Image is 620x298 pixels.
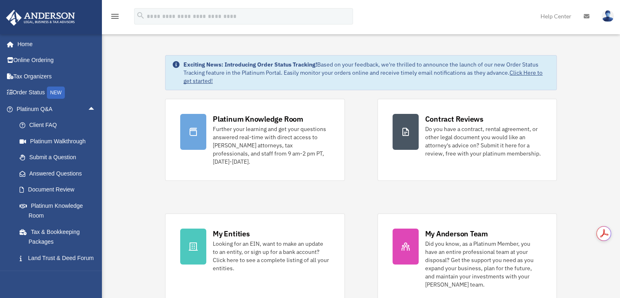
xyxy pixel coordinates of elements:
[213,125,329,166] div: Further your learning and get your questions answered real-time with direct access to [PERSON_NAM...
[377,99,557,181] a: Contract Reviews Do you have a contract, rental agreement, or other legal document you would like...
[6,101,108,117] a: Platinum Q&Aarrow_drop_up
[6,85,108,101] a: Order StatusNEW
[88,101,104,118] span: arrow_drop_up
[11,250,108,266] a: Land Trust & Deed Forum
[183,61,317,68] strong: Exciting News: Introducing Order Status Tracking!
[47,87,65,99] div: NEW
[4,10,77,26] img: Anderson Advisors Platinum Portal
[11,133,108,149] a: Platinum Walkthrough
[425,229,488,239] div: My Anderson Team
[425,114,483,124] div: Contract Reviews
[110,11,120,21] i: menu
[165,99,344,181] a: Platinum Knowledge Room Further your learning and get your questions answered real-time with dire...
[213,229,249,239] div: My Entities
[6,52,108,69] a: Online Ordering
[11,198,108,224] a: Platinum Knowledge Room
[11,149,108,166] a: Submit a Question
[425,125,542,158] div: Do you have a contract, rental agreement, or other legal document you would like an attorney's ad...
[11,117,108,133] a: Client FAQ
[11,182,108,198] a: Document Review
[183,60,550,85] div: Based on your feedback, we're thrilled to announce the launch of our new Order Status Tracking fe...
[11,165,108,182] a: Answered Questions
[602,10,614,22] img: User Pic
[6,68,108,85] a: Tax Organizers
[213,114,303,124] div: Platinum Knowledge Room
[183,69,543,85] a: Click Here to get started!
[11,266,108,282] a: Portal Feedback
[11,224,108,250] a: Tax & Bookkeeping Packages
[6,36,104,52] a: Home
[425,240,542,289] div: Did you know, as a Platinum Member, you have an entire professional team at your disposal? Get th...
[213,240,329,272] div: Looking for an EIN, want to make an update to an entity, or sign up for a bank account? Click her...
[110,14,120,21] a: menu
[136,11,145,20] i: search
